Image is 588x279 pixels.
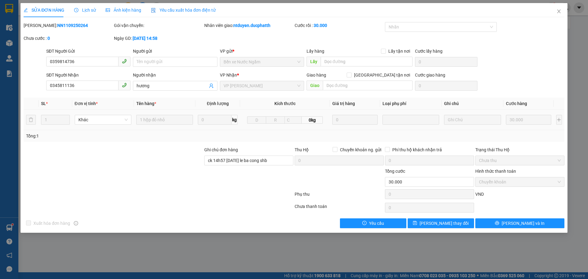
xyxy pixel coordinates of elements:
span: Lịch sử [74,8,96,13]
span: Thu Hộ [295,147,309,152]
span: Tên hàng [136,101,156,106]
b: NN1109250264 [57,23,88,28]
label: Ghi chú đơn hàng [204,147,238,152]
span: Giá trị hàng [332,101,355,106]
button: plus [556,115,562,125]
span: [GEOGRAPHIC_DATA] tận nơi [352,72,413,78]
input: 0 [506,115,552,125]
button: printer[PERSON_NAME] và In [475,218,564,228]
span: Lấy tận nơi [386,48,413,55]
span: picture [106,8,110,12]
div: Trạng thái Thu Hộ [475,146,564,153]
span: Xuất hóa đơn hàng [31,220,73,227]
span: Ảnh kiện hàng [106,8,141,13]
div: SĐT Người Nhận [46,72,130,78]
span: Chưa thu [479,156,561,165]
b: 0 [47,36,50,41]
span: VND [475,192,484,197]
span: printer [495,221,499,226]
span: Tổng cước [385,169,405,174]
input: VD: Bàn, Ghế [136,115,193,125]
button: Close [550,3,567,20]
img: icon [151,8,156,13]
span: Kích thước [274,101,296,106]
div: Ngày GD: [114,35,203,42]
span: phone [122,59,127,64]
span: edit [24,8,28,12]
span: Định lượng [207,101,228,106]
div: Người gửi [133,48,217,55]
span: close [556,9,561,14]
span: VP Nhận [220,73,237,77]
div: Phụ thu [294,191,384,202]
input: R [266,116,285,124]
div: [PERSON_NAME]: [24,22,113,29]
label: Cước lấy hàng [415,49,443,54]
span: Chuyển khoản [479,177,561,187]
input: 0 [332,115,378,125]
div: Chưa cước : [24,35,113,42]
input: D [247,116,266,124]
span: Đơn vị tính [75,101,98,106]
div: Nhân viên giao: [204,22,293,29]
span: info-circle [74,221,78,225]
span: save [413,221,417,226]
input: Ghi chú đơn hàng [204,156,293,165]
div: Chưa thanh toán [294,203,384,214]
th: Ghi chú [442,98,503,110]
span: Yêu cầu xuất hóa đơn điện tử [151,8,216,13]
input: Ghi Chú [444,115,501,125]
th: Loại phụ phí [380,98,442,110]
span: [PERSON_NAME] thay đổi [420,220,469,227]
span: Phí thu hộ khách nhận trả [390,146,444,153]
input: Cước giao hàng [415,81,477,91]
span: phone [122,83,127,88]
span: Lấy [307,57,321,66]
span: Lấy hàng [307,49,324,54]
input: C [285,116,302,124]
span: Yêu cầu [369,220,384,227]
div: VP gửi [220,48,304,55]
span: VP Hoằng Kim [224,81,300,90]
span: kg [232,115,238,125]
span: [PERSON_NAME] và In [502,220,545,227]
button: exclamation-circleYêu cầu [340,218,406,228]
span: Giao hàng [307,73,326,77]
span: exclamation-circle [362,221,367,226]
span: SỬA ĐƠN HÀNG [24,8,64,13]
span: Cước hàng [506,101,527,106]
span: Giao [307,81,323,90]
div: Cước rồi : [295,22,384,29]
div: Gói vận chuyển: [114,22,203,29]
b: ntduyen.ducphatth [233,23,270,28]
span: 0kg [302,116,322,124]
input: Dọc đường [323,81,413,90]
span: Chuyển khoản ng. gửi [337,146,384,153]
span: SL [41,101,46,106]
span: clock-circle [74,8,78,12]
input: Dọc đường [321,57,413,66]
button: save[PERSON_NAME] thay đổi [408,218,474,228]
label: Cước giao hàng [415,73,445,77]
b: [DATE] 14:58 [133,36,157,41]
div: Người nhận [133,72,217,78]
div: Tổng: 1 [26,133,227,139]
span: Bến xe Nước Ngầm [224,57,300,66]
span: Khác [78,115,128,124]
div: SĐT Người Gửi [46,48,130,55]
input: Cước lấy hàng [415,57,477,67]
span: user-add [209,83,214,88]
label: Hình thức thanh toán [475,169,516,174]
button: delete [26,115,36,125]
b: 30.000 [314,23,327,28]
